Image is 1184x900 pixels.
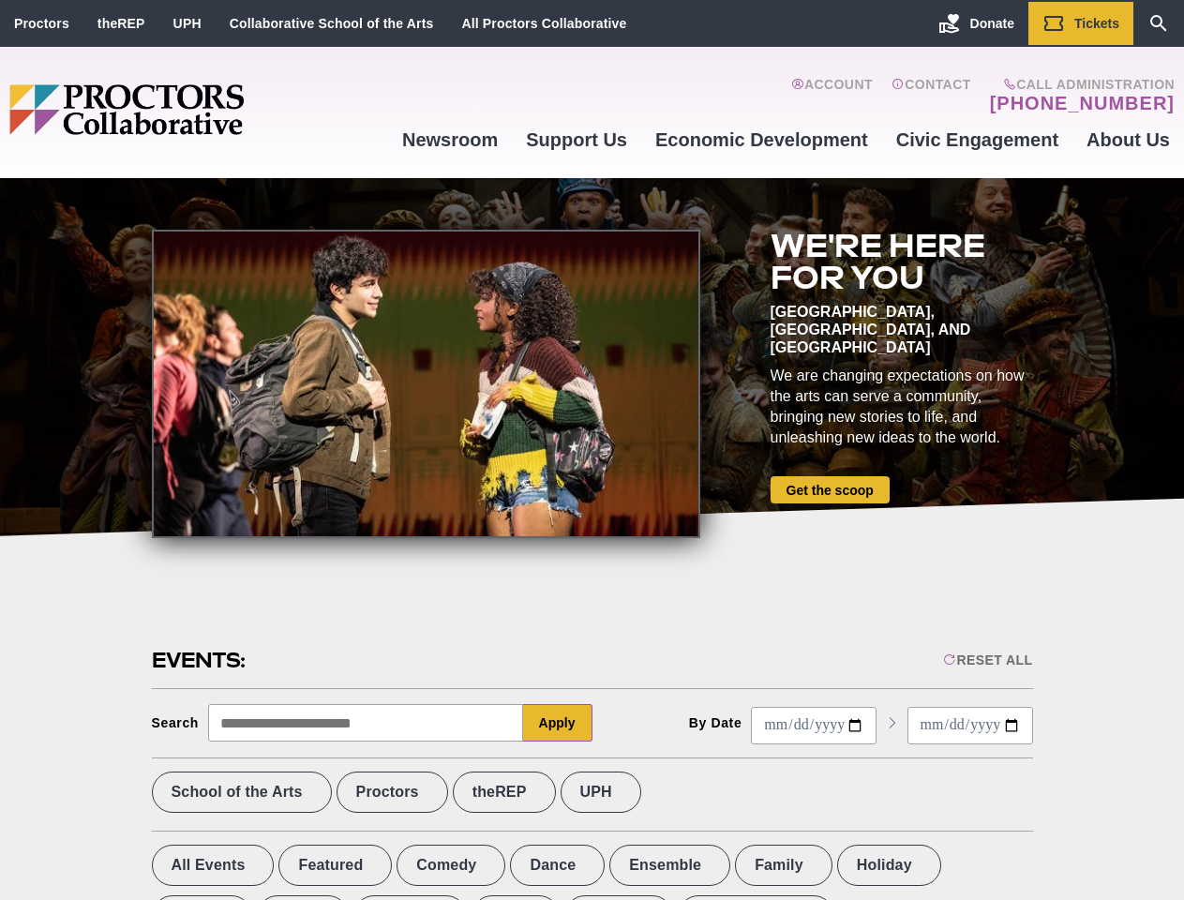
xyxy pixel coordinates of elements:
div: Reset All [943,652,1032,667]
a: UPH [173,16,202,31]
label: Dance [510,845,605,886]
label: Comedy [397,845,505,886]
label: UPH [561,772,641,813]
a: Civic Engagement [882,114,1072,165]
a: Economic Development [641,114,882,165]
img: Proctors logo [9,84,388,135]
span: Tickets [1074,16,1119,31]
label: Proctors [337,772,448,813]
span: Donate [970,16,1014,31]
a: Tickets [1028,2,1133,45]
label: All Events [152,845,275,886]
button: Apply [523,704,592,742]
div: We are changing expectations on how the arts can serve a community, bringing new stories to life,... [771,366,1033,448]
a: Collaborative School of the Arts [230,16,434,31]
label: Featured [278,845,392,886]
label: Holiday [837,845,941,886]
h2: Events: [152,646,248,675]
a: Search [1133,2,1184,45]
div: Search [152,715,200,730]
a: Contact [892,77,971,114]
label: Family [735,845,832,886]
a: theREP [97,16,145,31]
span: Call Administration [984,77,1175,92]
a: Account [791,77,873,114]
a: Newsroom [388,114,512,165]
div: [GEOGRAPHIC_DATA], [GEOGRAPHIC_DATA], and [GEOGRAPHIC_DATA] [771,303,1033,356]
h2: We're here for you [771,230,1033,293]
label: School of the Arts [152,772,332,813]
a: Get the scoop [771,476,890,503]
a: Donate [924,2,1028,45]
a: Proctors [14,16,69,31]
a: Support Us [512,114,641,165]
label: Ensemble [609,845,730,886]
label: theREP [453,772,556,813]
div: By Date [689,715,742,730]
a: About Us [1072,114,1184,165]
a: All Proctors Collaborative [461,16,626,31]
a: [PHONE_NUMBER] [990,92,1175,114]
